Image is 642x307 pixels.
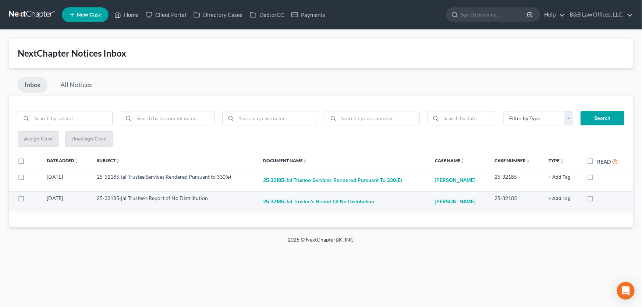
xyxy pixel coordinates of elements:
td: 25-32185-jal Trustee's Report of No Distribution [91,191,257,213]
a: Typeunfold_more [549,158,564,163]
a: Document Nameunfold_more [263,158,307,163]
a: Case Numberunfold_more [494,158,530,163]
button: 25-32185-jal Trustee Services Rendered Pursuant to 330(e) [263,173,402,188]
input: Search by case number [339,111,419,125]
i: unfold_more [460,159,465,163]
button: 25-32185-jal Trustee's Report of No Distribution [263,194,374,209]
i: unfold_more [116,159,120,163]
a: Directory Cases [190,8,246,21]
div: Open Intercom Messenger [617,282,635,300]
td: [DATE] [41,191,91,213]
i: unfold_more [75,159,79,163]
div: NextChapter Notices Inbox [18,47,624,59]
a: All Notices [54,77,99,93]
a: Case Nameunfold_more [435,158,465,163]
td: 25-32185-jal Trustee Services Rendered Pursuant to 330(e) [91,170,257,191]
a: [PERSON_NAME] [435,173,475,188]
td: [DATE] [41,170,91,191]
a: DebtorCC [246,8,288,21]
input: Search by subject [32,111,112,125]
a: Subjectunfold_more [97,158,120,163]
td: 25-32185 [489,170,543,191]
a: + Add Tag [549,194,575,202]
a: + Add Tag [549,173,575,181]
span: New Case [77,12,102,18]
input: Search by date [441,111,496,125]
div: 2025 © NextChapterBK, INC [111,236,531,249]
a: Client Portal [142,8,190,21]
a: Home [111,8,142,21]
i: unfold_more [560,159,564,163]
input: Search by case name [236,111,317,125]
a: [PERSON_NAME] [435,194,475,209]
label: Read [597,158,611,165]
input: Search by document name [134,111,214,125]
button: + Add Tag [549,175,571,180]
input: Search by name... [461,8,528,21]
i: unfold_more [526,159,530,163]
a: B&B Law Offices, LLC. [566,8,633,21]
td: 25-32185 [489,191,543,213]
a: Payments [288,8,329,21]
a: Help [540,8,565,21]
a: Date Addedunfold_more [47,158,79,163]
button: + Add Tag [549,196,571,201]
button: Search [581,111,624,126]
i: unfold_more [303,159,307,163]
a: Inbox [18,77,47,93]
